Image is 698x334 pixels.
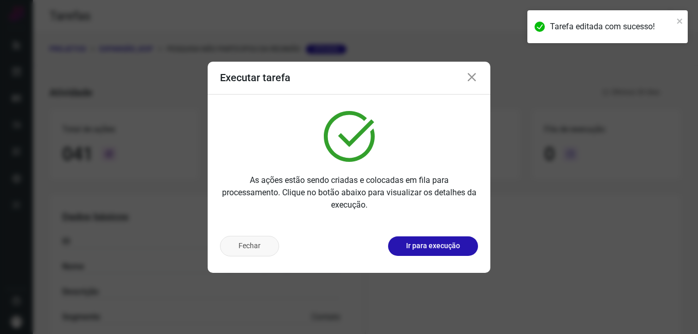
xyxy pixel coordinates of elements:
button: Fechar [220,236,279,256]
div: Tarefa editada com sucesso! [550,21,673,33]
img: verified.svg [324,111,375,162]
p: Ir para execução [406,240,460,251]
p: As ações estão sendo criadas e colocadas em fila para processamento. Clique no botão abaixo para ... [220,174,478,211]
button: close [676,14,684,27]
h3: Executar tarefa [220,71,290,84]
button: Ir para execução [388,236,478,256]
